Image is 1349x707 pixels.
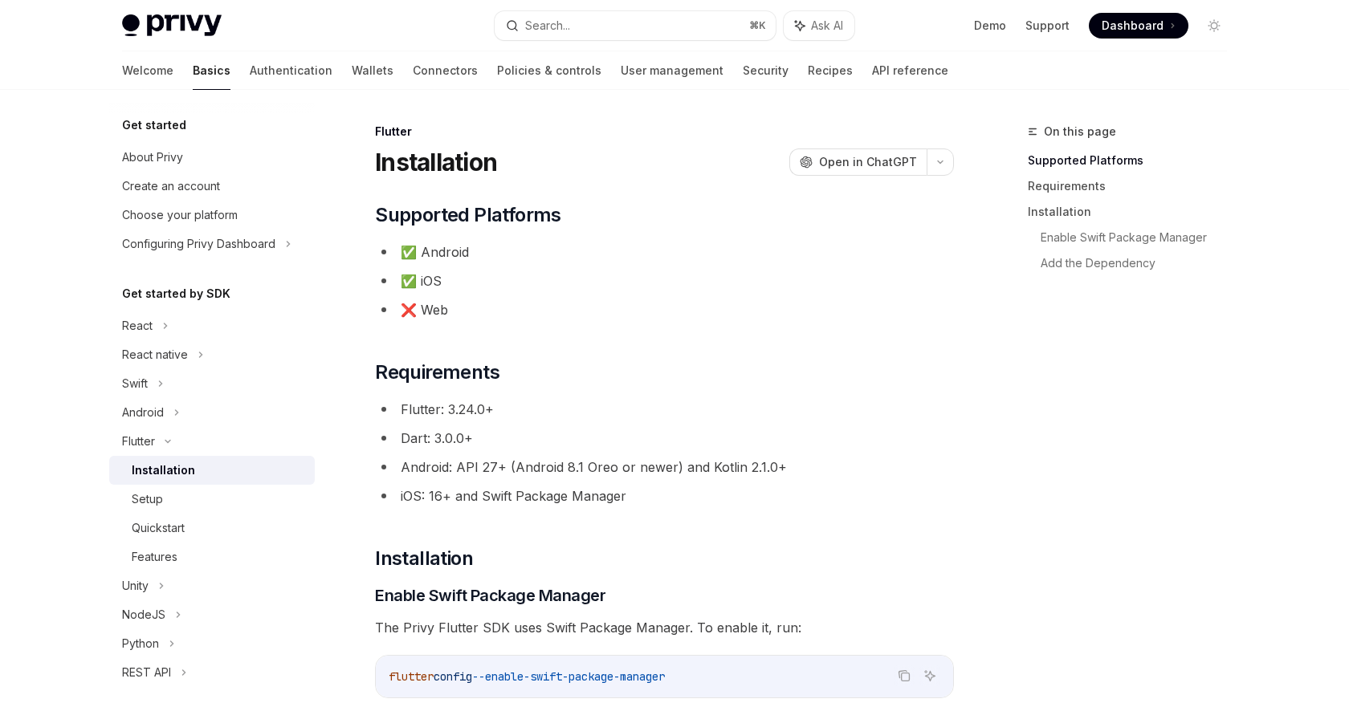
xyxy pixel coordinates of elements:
[495,11,776,40] button: Search...⌘K
[122,177,220,196] div: Create an account
[109,456,315,485] a: Installation
[375,202,561,228] span: Supported Platforms
[1041,250,1240,276] a: Add the Dependency
[472,669,665,684] span: --enable-swift-package-manager
[375,485,954,507] li: iOS: 16+ and Swift Package Manager
[434,669,472,684] span: config
[122,205,238,225] div: Choose your platform
[749,19,766,32] span: ⌘ K
[375,299,954,321] li: ❌ Web
[109,172,315,201] a: Create an account
[872,51,948,90] a: API reference
[193,51,230,90] a: Basics
[375,427,954,449] li: Dart: 3.0.0+
[122,234,275,254] div: Configuring Privy Dashboard
[1028,199,1240,225] a: Installation
[132,547,177,567] div: Features
[413,51,478,90] a: Connectors
[122,116,186,135] h5: Get started
[375,584,605,607] span: Enable Swift Package Manager
[1201,13,1227,39] button: Toggle dark mode
[122,14,222,37] img: light logo
[375,546,473,571] span: Installation
[894,665,915,686] button: Copy the contents from the code block
[811,18,843,34] span: Ask AI
[1102,18,1164,34] span: Dashboard
[974,18,1006,34] a: Demo
[250,51,332,90] a: Authentication
[122,576,149,595] div: Unity
[789,148,927,176] button: Open in ChatGPT
[1044,122,1116,141] span: On this page
[525,16,570,35] div: Search...
[375,270,954,292] li: ✅ iOS
[497,51,601,90] a: Policies & controls
[375,241,954,263] li: ✅ Android
[352,51,393,90] a: Wallets
[109,143,315,172] a: About Privy
[132,461,195,480] div: Installation
[621,51,723,90] a: User management
[743,51,789,90] a: Security
[122,284,230,303] h5: Get started by SDK
[819,154,917,170] span: Open in ChatGPT
[122,634,159,653] div: Python
[122,51,173,90] a: Welcome
[1028,148,1240,173] a: Supported Platforms
[109,542,315,571] a: Features
[122,663,171,682] div: REST API
[122,403,164,422] div: Android
[375,148,497,177] h1: Installation
[375,456,954,478] li: Android: API 27+ (Android 8.1 Oreo or newer) and Kotlin 2.1.0+
[122,316,153,335] div: React
[122,345,188,364] div: React native
[122,148,183,167] div: About Privy
[375,398,954,421] li: Flutter: 3.24.0+
[132,490,163,509] div: Setup
[375,616,954,639] span: The Privy Flutter SDK uses Swift Package Manager. To enable it, run:
[109,201,315,230] a: Choose your platform
[109,514,315,542] a: Quickstart
[122,605,165,624] div: NodeJS
[109,485,315,514] a: Setup
[375,360,499,385] span: Requirements
[1041,225,1240,250] a: Enable Swift Package Manager
[1025,18,1070,34] a: Support
[375,124,954,140] div: Flutter
[808,51,853,90] a: Recipes
[1028,173,1240,199] a: Requirements
[122,432,155,451] div: Flutter
[122,374,148,393] div: Swift
[919,665,940,686] button: Ask AI
[132,518,185,538] div: Quickstart
[784,11,854,40] button: Ask AI
[1089,13,1188,39] a: Dashboard
[389,669,434,684] span: flutter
